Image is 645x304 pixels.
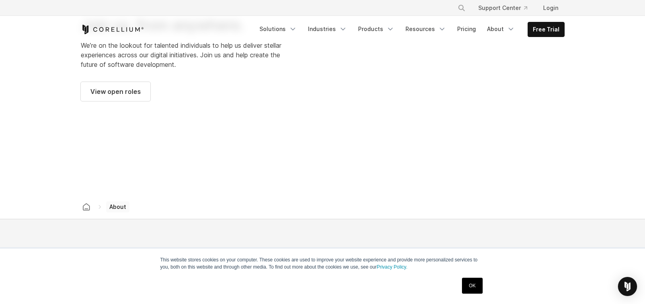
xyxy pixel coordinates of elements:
div: Navigation Menu [448,1,565,15]
button: Search [454,1,469,15]
a: About [482,22,520,36]
a: Corellium Home [81,25,144,34]
a: Solutions [255,22,302,36]
div: Navigation Menu [255,22,565,37]
p: We’re on the lookout for talented individuals to help us deliver stellar experiences across our d... [81,41,285,69]
div: Open Intercom Messenger [618,277,637,296]
a: Products [353,22,399,36]
a: Industries [303,22,352,36]
a: Privacy Policy. [377,264,407,270]
a: Pricing [452,22,481,36]
a: Resources [401,22,451,36]
a: Login [537,1,565,15]
a: OK [462,278,482,294]
span: View open roles [90,87,141,96]
a: Corellium home [79,201,94,212]
span: About [106,201,129,212]
a: Support Center [472,1,534,15]
a: Free Trial [528,22,564,37]
a: View open roles [81,82,150,101]
p: This website stores cookies on your computer. These cookies are used to improve your website expe... [160,256,485,271]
